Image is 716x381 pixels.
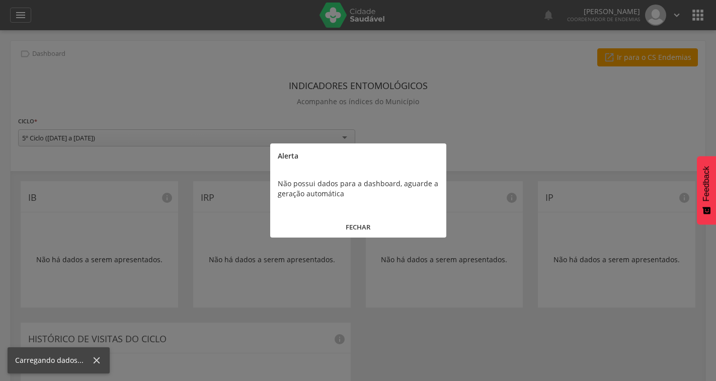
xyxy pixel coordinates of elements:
[270,169,446,209] div: Não possui dados para a dashboard, aguarde a geração automática
[270,143,446,169] div: Alerta
[697,156,716,224] button: Feedback - Mostrar pesquisa
[702,166,711,201] span: Feedback
[270,216,446,238] button: FECHAR
[15,355,91,365] div: Carregando dados...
